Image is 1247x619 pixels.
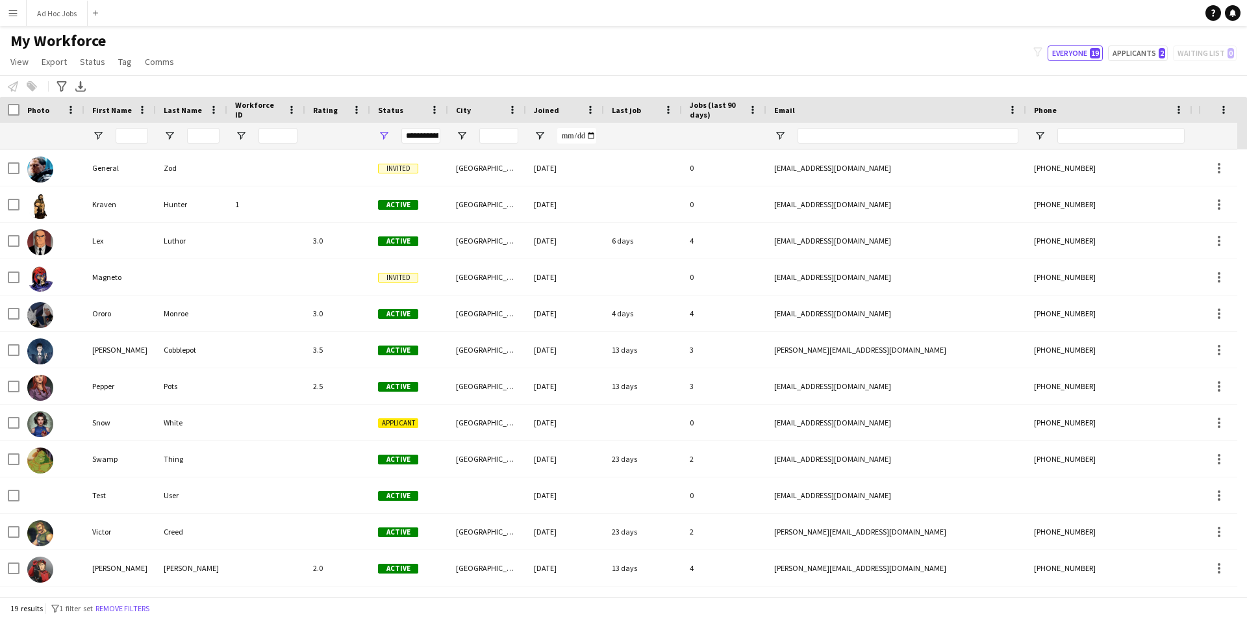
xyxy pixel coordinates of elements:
[526,550,604,586] div: [DATE]
[682,550,766,586] div: 4
[1090,48,1100,58] span: 19
[156,514,227,550] div: Creed
[378,382,418,392] span: Active
[378,309,418,319] span: Active
[27,105,49,115] span: Photo
[448,186,526,222] div: [GEOGRAPHIC_DATA]
[116,128,148,144] input: First Name Filter Input
[378,273,418,283] span: Invited
[448,223,526,259] div: [GEOGRAPHIC_DATA]
[1048,45,1103,61] button: Everyone19
[84,223,156,259] div: Lex
[305,332,370,368] div: 3.5
[1026,332,1192,368] div: [PHONE_NUMBER]
[378,346,418,355] span: Active
[140,53,179,70] a: Comms
[187,128,220,144] input: Last Name Filter Input
[156,477,227,513] div: User
[682,368,766,404] div: 3
[448,550,526,586] div: [GEOGRAPHIC_DATA]
[84,477,156,513] div: Test
[526,259,604,295] div: [DATE]
[557,128,596,144] input: Joined Filter Input
[42,56,67,68] span: Export
[305,223,370,259] div: 3.0
[766,332,1026,368] div: [PERSON_NAME][EMAIL_ADDRESS][DOMAIN_NAME]
[27,448,53,474] img: Swamp Thing
[448,259,526,295] div: [GEOGRAPHIC_DATA]
[1026,550,1192,586] div: [PHONE_NUMBER]
[526,405,604,440] div: [DATE]
[27,520,53,546] img: Victor Creed
[258,128,297,144] input: Workforce ID Filter Input
[156,550,227,586] div: [PERSON_NAME]
[378,455,418,464] span: Active
[27,1,88,26] button: Ad Hoc Jobs
[378,130,390,142] button: Open Filter Menu
[156,296,227,331] div: Monroe
[766,514,1026,550] div: [PERSON_NAME][EMAIL_ADDRESS][DOMAIN_NAME]
[798,128,1018,144] input: Email Filter Input
[84,441,156,477] div: Swamp
[27,266,53,292] img: Magneto
[5,53,34,70] a: View
[682,477,766,513] div: 0
[682,405,766,440] div: 0
[604,368,682,404] div: 13 days
[774,105,795,115] span: Email
[612,105,641,115] span: Last job
[526,514,604,550] div: [DATE]
[766,405,1026,440] div: [EMAIL_ADDRESS][DOMAIN_NAME]
[84,514,156,550] div: Victor
[1026,405,1192,440] div: [PHONE_NUMBER]
[682,186,766,222] div: 0
[690,100,743,120] span: Jobs (last 90 days)
[145,56,174,68] span: Comms
[235,100,282,120] span: Workforce ID
[682,332,766,368] div: 3
[164,105,202,115] span: Last Name
[448,150,526,186] div: [GEOGRAPHIC_DATA]
[526,441,604,477] div: [DATE]
[766,368,1026,404] div: [EMAIL_ADDRESS][DOMAIN_NAME]
[682,259,766,295] div: 0
[84,186,156,222] div: Kraven
[59,603,93,613] span: 1 filter set
[92,130,104,142] button: Open Filter Menu
[766,223,1026,259] div: [EMAIL_ADDRESS][DOMAIN_NAME]
[526,368,604,404] div: [DATE]
[378,527,418,537] span: Active
[378,105,403,115] span: Status
[682,296,766,331] div: 4
[534,105,559,115] span: Joined
[27,229,53,255] img: Lex Luthor
[1026,368,1192,404] div: [PHONE_NUMBER]
[526,223,604,259] div: [DATE]
[235,130,247,142] button: Open Filter Menu
[378,418,418,428] span: Applicant
[27,557,53,583] img: Wade Wilson
[604,296,682,331] div: 4 days
[766,296,1026,331] div: [EMAIL_ADDRESS][DOMAIN_NAME]
[27,302,53,328] img: Ororo Monroe
[156,186,227,222] div: Hunter
[526,332,604,368] div: [DATE]
[10,31,106,51] span: My Workforce
[92,105,132,115] span: First Name
[1026,441,1192,477] div: [PHONE_NUMBER]
[156,150,227,186] div: Zod
[305,296,370,331] div: 3.0
[84,150,156,186] div: General
[378,164,418,173] span: Invited
[378,491,418,501] span: Active
[682,223,766,259] div: 4
[682,514,766,550] div: 2
[448,441,526,477] div: [GEOGRAPHIC_DATA]
[682,150,766,186] div: 0
[27,338,53,364] img: Oswald Cobblepot
[84,368,156,404] div: Pepper
[1026,223,1192,259] div: [PHONE_NUMBER]
[27,375,53,401] img: Pepper Pots
[27,411,53,437] img: Snow White
[93,601,152,616] button: Remove filters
